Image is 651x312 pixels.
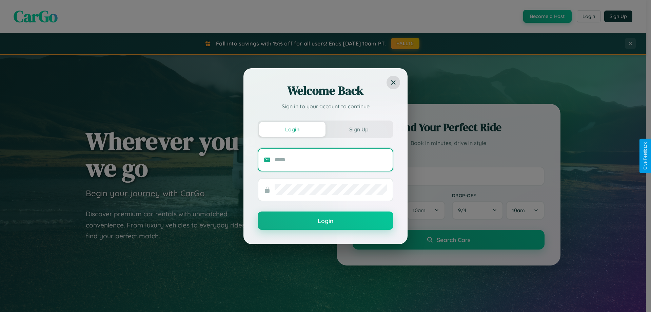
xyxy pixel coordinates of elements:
[258,102,393,110] p: Sign in to your account to continue
[325,122,392,137] button: Sign Up
[643,142,648,170] div: Give Feedback
[258,212,393,230] button: Login
[258,82,393,99] h2: Welcome Back
[259,122,325,137] button: Login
